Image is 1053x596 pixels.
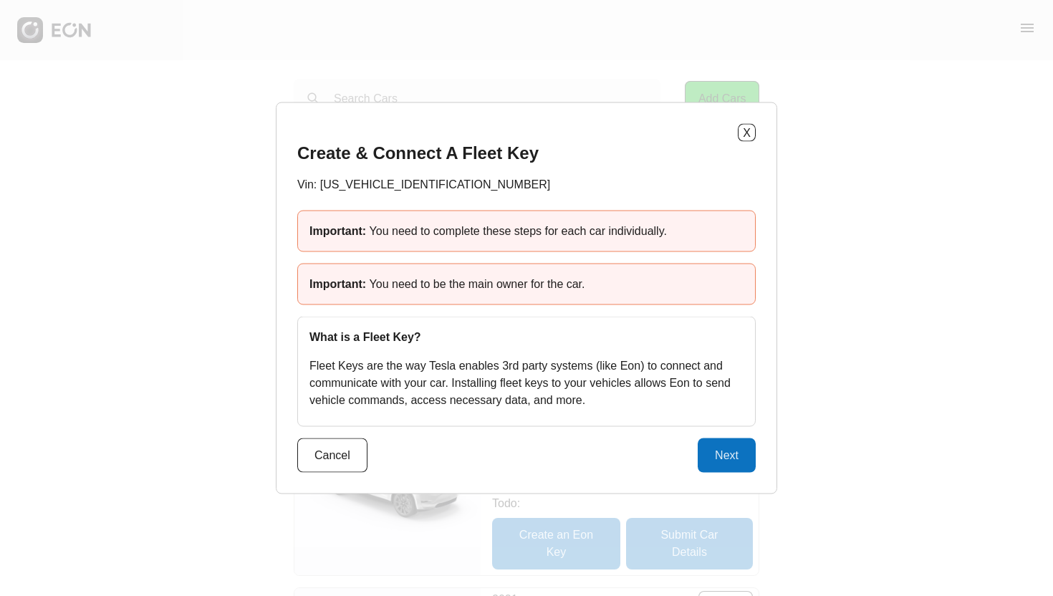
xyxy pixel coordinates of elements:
span: You need to complete these steps for each car individually. [370,225,667,237]
p: Vin: [US_VEHICLE_IDENTIFICATION_NUMBER] [297,176,756,193]
button: Cancel [297,438,367,473]
h3: What is a Fleet Key? [309,329,744,346]
p: Fleet Keys are the way Tesla enables 3rd party systems (like Eon) to connect and communicate with... [309,357,744,409]
span: Important: [309,225,370,237]
button: Next [698,438,756,473]
button: X [738,124,756,142]
h2: Create & Connect A Fleet Key [297,142,539,165]
span: Important: [309,278,370,290]
span: You need to be the main owner for the car. [370,278,585,290]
